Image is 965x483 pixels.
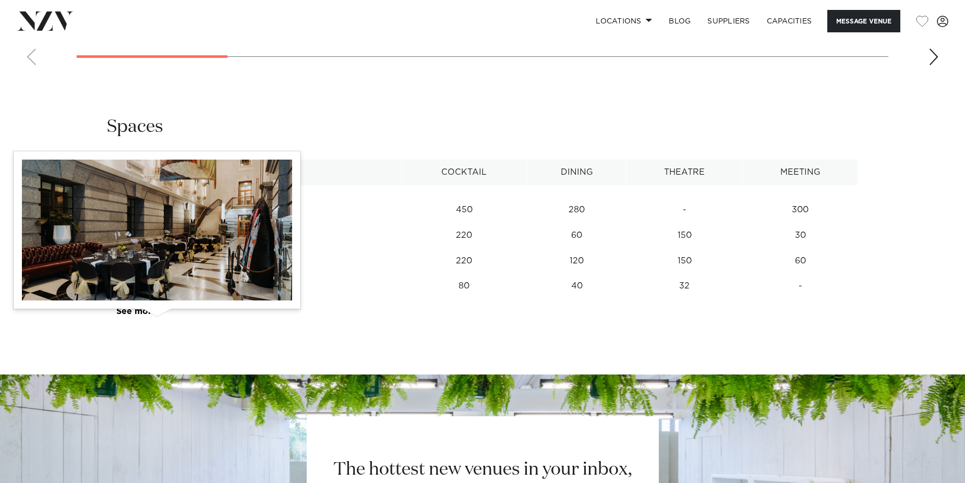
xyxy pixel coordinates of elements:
td: 30 [743,223,858,248]
a: Locations [587,10,660,32]
td: 60 [743,248,858,274]
td: 150 [626,223,743,248]
td: 60 [527,223,626,248]
img: nzv-logo.png [17,11,74,30]
td: 150 [626,248,743,274]
th: Cocktail [401,160,527,185]
td: 220 [401,248,527,274]
button: Message Venue [827,10,900,32]
td: 80 [401,273,527,299]
a: SUPPLIERS [699,10,758,32]
td: - [743,273,858,299]
a: Capacities [758,10,821,32]
td: 450 [401,197,527,223]
td: 220 [401,223,527,248]
td: 300 [743,197,858,223]
h2: Spaces [107,115,163,139]
td: 32 [626,273,743,299]
td: 120 [527,248,626,274]
td: 280 [527,197,626,223]
th: Theatre [626,160,743,185]
th: Dining [527,160,626,185]
img: VAEPTWcegkR4UDbKdCkJVNDIwExiwSdKvUplXc7R.jpg [22,160,292,300]
a: BLOG [660,10,699,32]
th: Meeting [743,160,858,185]
td: 40 [527,273,626,299]
td: - [626,197,743,223]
